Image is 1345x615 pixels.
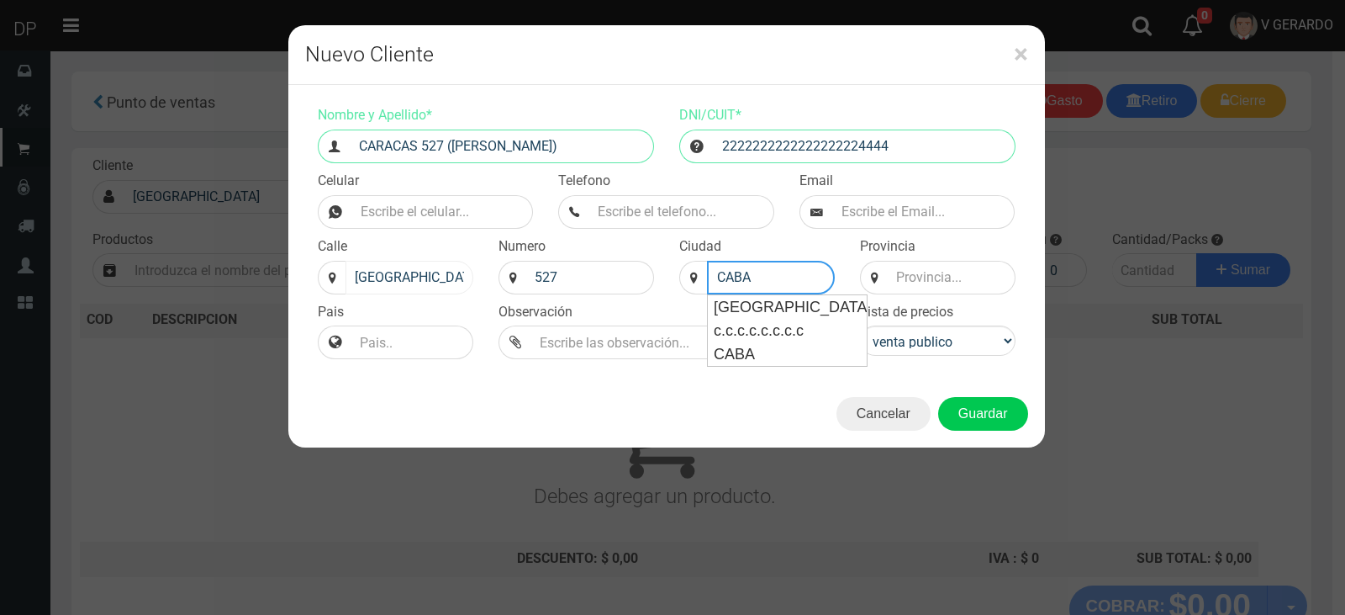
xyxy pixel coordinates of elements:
[679,237,721,257] label: Ciudad
[708,342,867,366] div: CABA
[860,303,953,322] label: Lista de precios
[708,319,867,342] div: c.c.c.c.c.c.c.c
[938,397,1028,431] button: Guardar
[714,130,1015,163] input: Escribe el DNI...
[888,261,1015,294] input: Provincia...
[351,326,473,359] input: Pais..
[707,261,835,294] input: Barrio / Localidad...
[836,397,931,431] button: Cancelar
[305,42,1028,67] h4: Nuevo Cliente
[318,303,344,322] label: Pais
[318,237,347,257] label: Calle
[351,130,654,163] input: Escribe el Nombre y Apellido...
[526,261,654,294] input: Piso
[498,303,572,322] label: Observación
[1014,40,1028,67] button: Close
[531,326,835,359] input: Escribe las observación...
[799,172,833,191] label: Email
[318,106,432,125] label: Nombre y Apellido
[833,195,1015,229] input: Escribe el Email...
[589,195,774,229] input: Escribe el telefono...
[679,106,741,125] label: DNI/CUIT
[708,295,867,319] div: [GEOGRAPHIC_DATA] capital
[318,172,359,191] label: Celular
[498,237,546,257] label: Numero
[1014,38,1028,70] span: ×
[352,195,534,229] input: Escribe el celular...
[860,237,915,257] label: Provincia
[558,172,610,191] label: Telefono
[345,261,473,294] input: Calle...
